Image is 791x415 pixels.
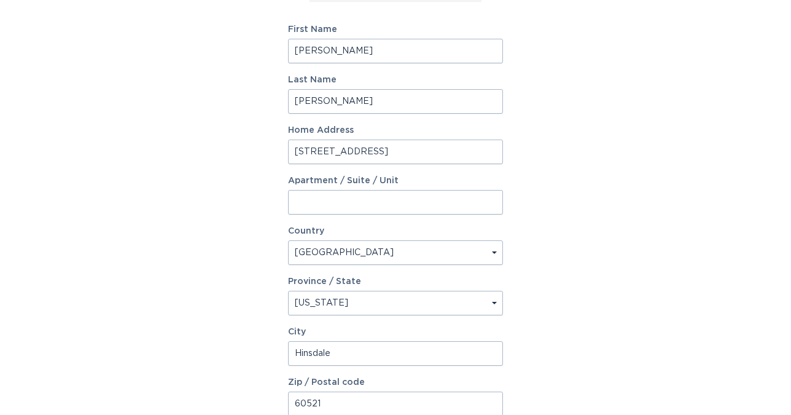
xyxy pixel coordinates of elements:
label: Last Name [288,76,503,84]
label: Apartment / Suite / Unit [288,176,503,185]
label: City [288,328,503,336]
label: Zip / Postal code [288,378,503,387]
label: Country [288,227,324,235]
label: Province / State [288,277,361,286]
label: First Name [288,25,503,34]
label: Home Address [288,126,503,135]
